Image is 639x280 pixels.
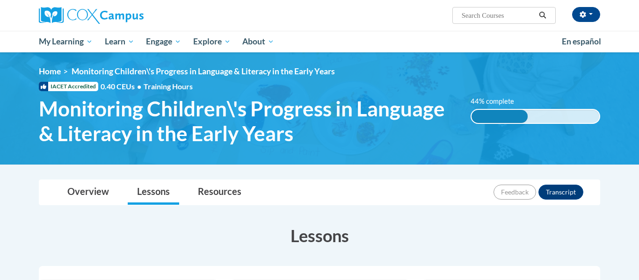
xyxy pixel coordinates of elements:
[461,10,536,21] input: Search Courses
[494,185,536,200] button: Feedback
[187,31,237,52] a: Explore
[39,7,144,24] img: Cox Campus
[137,82,141,91] span: •
[572,7,600,22] button: Account Settings
[39,82,98,91] span: IACET Accredited
[146,36,181,47] span: Engage
[33,31,99,52] a: My Learning
[58,180,118,205] a: Overview
[242,36,274,47] span: About
[39,66,61,76] a: Home
[237,31,281,52] a: About
[140,31,187,52] a: Engage
[536,10,550,21] button: Search
[193,36,231,47] span: Explore
[105,36,134,47] span: Learn
[189,180,251,205] a: Resources
[39,224,600,247] h3: Lessons
[538,185,583,200] button: Transcript
[39,7,217,24] a: Cox Campus
[72,66,335,76] span: Monitoring Children\'s Progress in Language & Literacy in the Early Years
[472,110,528,123] div: 44% complete
[101,81,144,92] span: 0.40 CEUs
[556,32,607,51] a: En español
[144,82,193,91] span: Training Hours
[39,36,93,47] span: My Learning
[39,96,457,146] span: Monitoring Children\'s Progress in Language & Literacy in the Early Years
[471,96,524,107] label: 44% complete
[562,36,601,46] span: En español
[128,180,179,205] a: Lessons
[25,31,614,52] div: Main menu
[99,31,140,52] a: Learn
